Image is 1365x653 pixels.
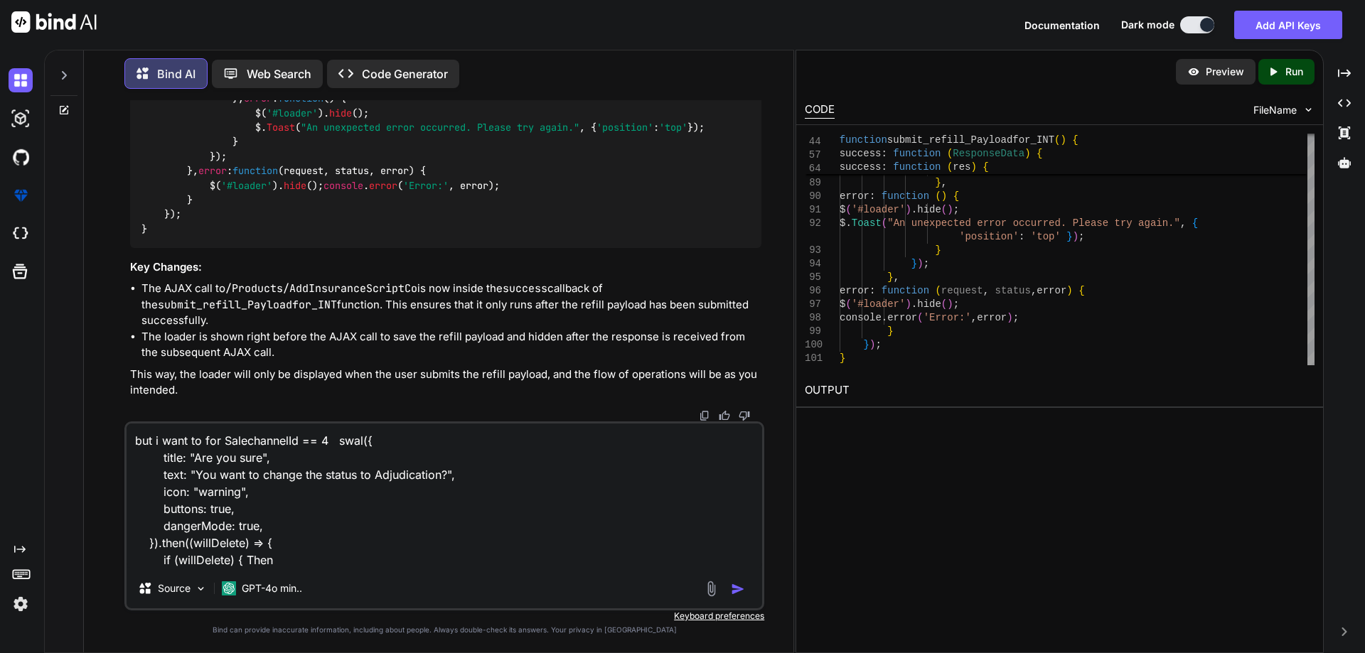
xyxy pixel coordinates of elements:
[887,134,1054,146] span: submit_refill_Payloadfor_INT
[851,298,905,310] span: '#loader'
[157,65,196,82] p: Bind AI
[905,204,911,215] span: )
[923,312,970,323] span: 'Error:'
[935,177,941,188] span: }
[869,285,875,296] span: :
[983,161,988,173] span: {
[1024,148,1030,159] span: )
[796,374,1323,407] h2: OUTPUT
[124,610,764,622] p: Keyboard preferences
[1037,148,1042,159] span: {
[947,298,953,310] span: )
[195,583,207,595] img: Pick Models
[947,148,953,159] span: (
[840,204,845,215] span: $
[284,179,306,192] span: hide
[935,285,941,296] span: (
[596,121,653,134] span: 'position'
[869,339,875,350] span: )
[731,582,745,596] img: icon
[941,298,947,310] span: (
[917,258,923,269] span: )
[911,204,916,215] span: .
[840,134,887,146] span: function
[659,121,687,134] span: 'top'
[130,367,761,399] p: This way, the loader will only be displayed when the user submits the refill payload, and the flo...
[1024,19,1100,31] span: Documentation
[805,217,821,230] div: 92
[935,190,941,202] span: (
[403,179,449,192] span: 'Error:'
[232,165,278,178] span: function
[369,179,397,192] span: error
[130,259,761,276] h3: Key Changes:
[953,204,958,215] span: ;
[1007,312,1012,323] span: )
[1066,231,1072,242] span: }
[805,298,821,311] div: 97
[881,217,887,229] span: (
[893,161,941,173] span: function
[9,107,33,131] img: darkAi-studio
[1012,312,1018,323] span: ;
[1302,104,1315,116] img: chevron down
[881,190,928,202] span: function
[221,179,272,192] span: '#loader'
[225,281,417,296] code: /Products/AddInsuranceScriptCo
[278,92,323,105] span: function
[840,161,882,173] span: success
[805,244,821,257] div: 93
[805,162,821,176] span: 64
[323,179,363,192] span: console
[1078,285,1084,296] span: {
[840,148,882,159] span: success
[198,165,227,178] span: error
[845,217,851,229] span: .
[1206,65,1244,79] p: Preview
[284,165,409,178] span: request, status, error
[863,339,869,350] span: }
[9,222,33,246] img: cloudideIcon
[917,312,923,323] span: (
[941,177,946,188] span: ,
[845,204,851,215] span: (
[247,65,311,82] p: Web Search
[875,339,881,350] span: ;
[1066,285,1072,296] span: )
[1072,231,1078,242] span: )
[503,281,547,296] code: success
[941,204,947,215] span: (
[1054,134,1060,146] span: (
[805,311,821,325] div: 98
[1234,11,1342,39] button: Add API Keys
[840,217,845,229] span: $
[869,190,875,202] span: :
[362,65,448,82] p: Code Generator
[953,190,958,202] span: {
[1031,285,1037,296] span: ,
[917,298,941,310] span: hide
[887,217,1180,229] span: "An unexpected error occurred. Please try again."
[923,258,928,269] span: ;
[244,92,272,105] span: error
[840,312,882,323] span: console
[1078,231,1084,242] span: ;
[840,190,869,202] span: error
[959,231,1019,242] span: 'position'
[911,258,916,269] span: }
[881,312,887,323] span: .
[719,410,730,421] img: like
[222,581,236,595] img: GPT-4o mini
[881,161,887,173] span: :
[941,190,947,202] span: )
[699,410,710,421] img: copy
[141,281,761,329] li: The AJAX call to is now inside the callback of the function. This ensures that it only runs after...
[127,423,762,568] textarea: but i want to for SalechannelId == 4 swal({ title: "Are you sure", text: "You want to change the ...
[1121,18,1174,32] span: Dark mode
[1180,217,1186,229] span: ,
[1019,231,1024,242] span: :
[941,285,983,296] span: request
[887,325,893,337] span: }
[881,285,928,296] span: function
[881,148,887,159] span: :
